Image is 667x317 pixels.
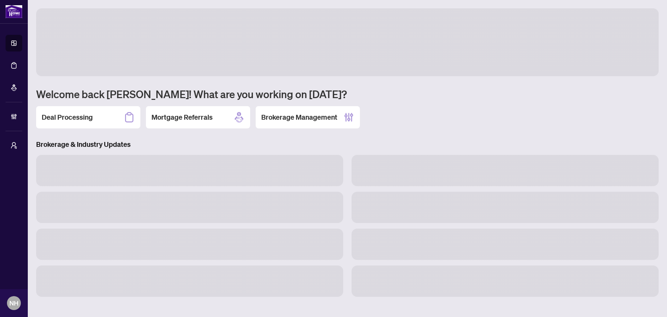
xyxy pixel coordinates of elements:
[261,112,337,122] h2: Brokerage Management
[6,5,22,18] img: logo
[36,87,659,101] h1: Welcome back [PERSON_NAME]! What are you working on [DATE]?
[9,298,18,308] span: NH
[42,112,93,122] h2: Deal Processing
[10,142,17,149] span: user-switch
[151,112,213,122] h2: Mortgage Referrals
[36,140,659,149] h3: Brokerage & Industry Updates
